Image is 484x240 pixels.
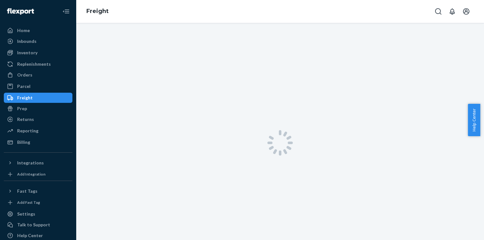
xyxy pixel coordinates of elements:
div: Help Center [17,232,43,239]
div: Fast Tags [17,188,37,194]
div: Prep [17,105,27,112]
a: Freight [86,8,109,15]
a: Reporting [4,126,72,136]
div: Add Integration [17,171,45,177]
a: Settings [4,209,72,219]
a: Freight [4,93,72,103]
div: Returns [17,116,34,123]
div: Orders [17,72,32,78]
div: Parcel [17,83,30,90]
button: Fast Tags [4,186,72,196]
button: Talk to Support [4,220,72,230]
button: Integrations [4,158,72,168]
div: Inbounds [17,38,37,44]
a: Add Integration [4,170,72,178]
a: Billing [4,137,72,147]
div: Freight [17,95,33,101]
button: Help Center [468,104,480,136]
div: Talk to Support [17,222,50,228]
div: Inventory [17,50,37,56]
div: Home [17,27,30,34]
button: Open Search Box [432,5,445,18]
a: Orders [4,70,72,80]
div: Replenishments [17,61,51,67]
div: Billing [17,139,30,145]
a: Home [4,25,72,36]
div: Add Fast Tag [17,200,40,205]
a: Inventory [4,48,72,58]
button: Open notifications [446,5,459,18]
button: Open account menu [460,5,473,18]
a: Prep [4,103,72,114]
a: Add Fast Tag [4,199,72,206]
a: Returns [4,114,72,124]
div: Integrations [17,160,44,166]
div: Reporting [17,128,38,134]
a: Replenishments [4,59,72,69]
button: Close Navigation [60,5,72,18]
a: Inbounds [4,36,72,46]
ol: breadcrumbs [81,2,114,21]
a: Parcel [4,81,72,91]
img: Flexport logo [7,8,34,15]
div: Settings [17,211,35,217]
